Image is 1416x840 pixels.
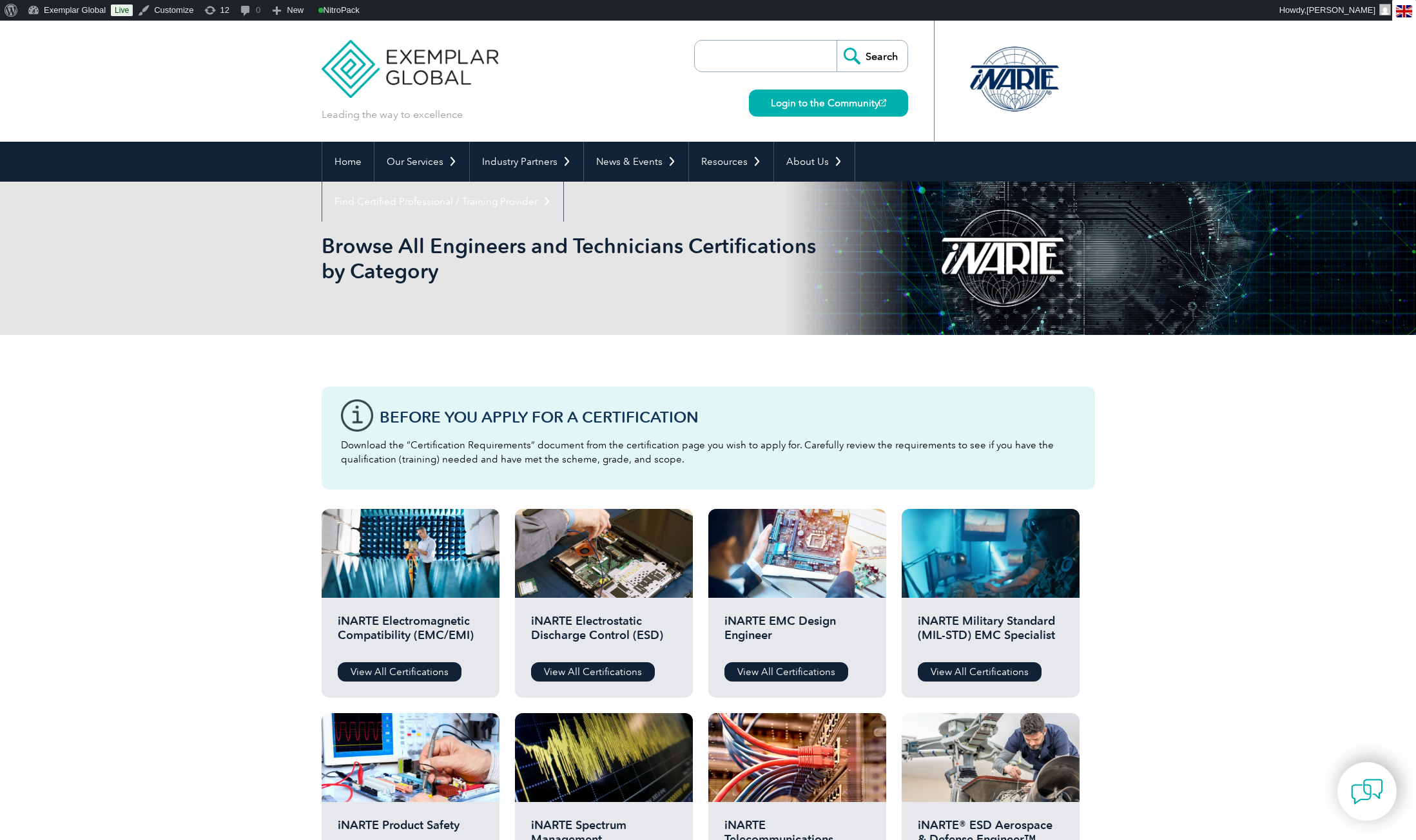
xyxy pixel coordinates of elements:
[470,142,583,182] a: Industry Partners
[1351,776,1383,808] img: contact-chat.png
[531,614,677,653] h2: iNARTE Electrostatic Discharge Control (ESD)
[918,614,1063,653] h2: iNARTE Military Standard (MIL-STD) EMC Specialist
[322,233,817,283] h1: Browse All Engineers and Technicians Certifications by Category
[322,108,463,122] p: Leading the way to excellence
[749,90,908,117] a: Login to the Community
[374,142,469,182] a: Our Services
[724,614,870,653] h2: iNARTE EMC Design Engineer
[918,662,1042,682] a: View All Certifications
[322,21,499,98] img: Exemplar Global
[338,662,461,682] a: View All Certifications
[584,142,688,182] a: News & Events
[774,142,855,182] a: About Us
[1306,5,1375,15] span: [PERSON_NAME]
[111,5,133,16] a: Live
[724,662,848,682] a: View All Certifications
[689,142,773,182] a: Resources
[338,614,483,653] h2: iNARTE Electromagnetic Compatibility (EMC/EMI)
[341,438,1076,466] p: Download the “Certification Requirements” document from the certification page you wish to apply ...
[322,182,563,222] a: Find Certified Professional / Training Provider
[837,41,907,72] input: Search
[380,409,1076,425] h3: Before You Apply For a Certification
[1396,5,1412,17] img: en
[322,142,374,182] a: Home
[879,99,886,106] img: open_square.png
[531,662,655,682] a: View All Certifications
